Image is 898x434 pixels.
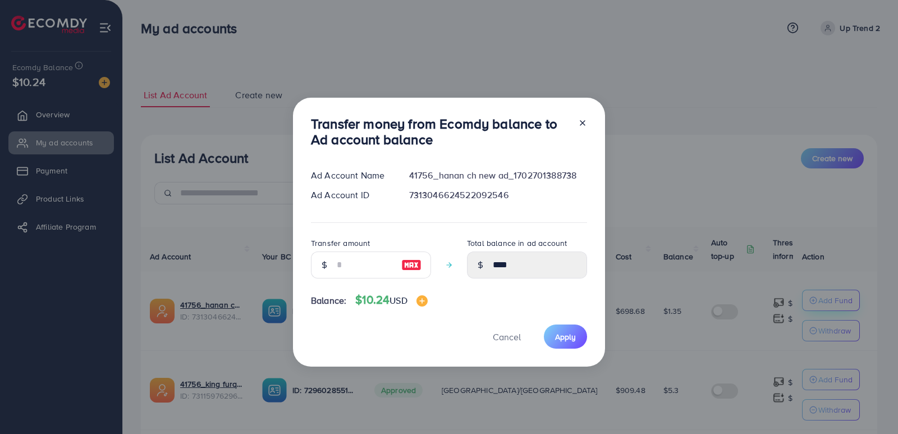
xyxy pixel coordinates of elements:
[400,189,596,202] div: 7313046624522092546
[401,258,421,272] img: image
[555,331,576,342] span: Apply
[416,295,428,307] img: image
[400,169,596,182] div: 41756_hanan ch new ad_1702701388738
[311,237,370,249] label: Transfer amount
[479,325,535,349] button: Cancel
[467,237,567,249] label: Total balance in ad account
[390,294,407,307] span: USD
[493,331,521,343] span: Cancel
[544,325,587,349] button: Apply
[311,294,346,307] span: Balance:
[355,293,427,307] h4: $10.24
[311,116,569,148] h3: Transfer money from Ecomdy balance to Ad account balance
[850,383,890,426] iframe: Chat
[302,189,400,202] div: Ad Account ID
[302,169,400,182] div: Ad Account Name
